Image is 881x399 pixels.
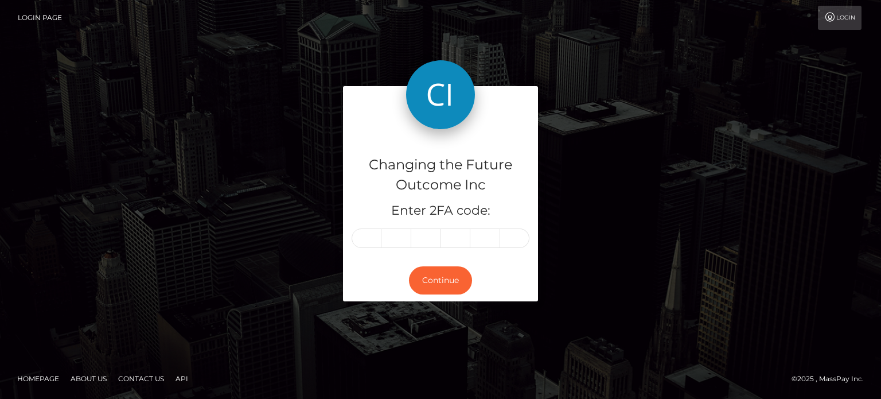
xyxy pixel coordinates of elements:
a: Contact Us [114,370,169,388]
div: © 2025 , MassPay Inc. [792,373,872,385]
a: About Us [66,370,111,388]
a: Login Page [18,6,62,30]
h4: Changing the Future Outcome Inc [352,155,529,195]
button: Continue [409,266,472,295]
a: API [171,370,193,388]
img: Changing the Future Outcome Inc [406,60,475,129]
h5: Enter 2FA code: [352,202,529,220]
a: Login [818,6,861,30]
a: Homepage [13,370,64,388]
